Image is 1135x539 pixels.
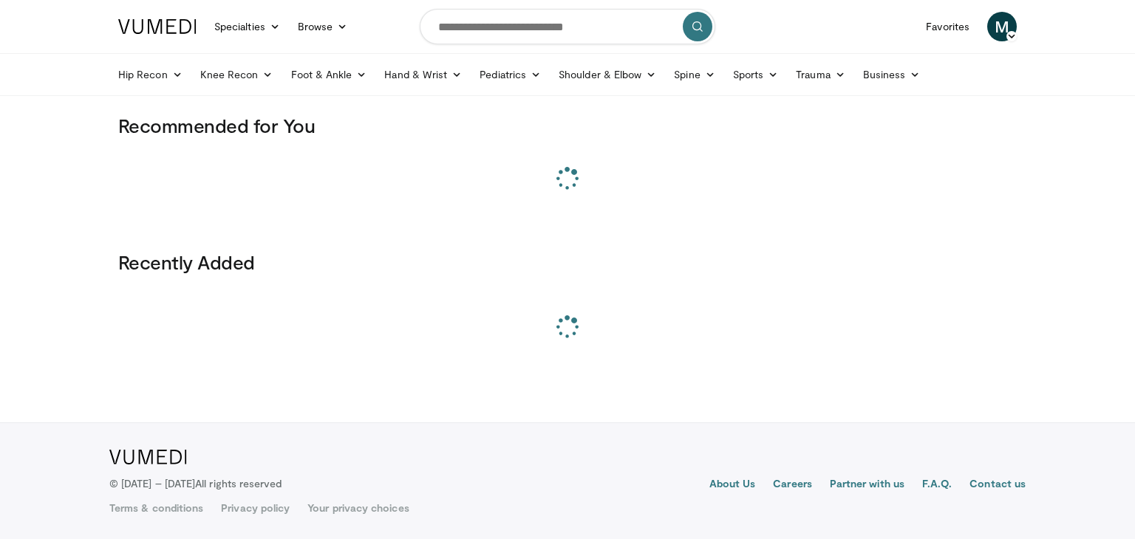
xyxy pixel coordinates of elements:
h3: Recently Added [118,250,1017,274]
input: Search topics, interventions [420,9,715,44]
a: Shoulder & Elbow [550,60,665,89]
a: F.A.Q. [922,476,952,494]
a: Pediatrics [471,60,550,89]
a: M [987,12,1017,41]
a: Specialties [205,12,289,41]
a: Sports [724,60,788,89]
span: All rights reserved [195,477,282,490]
p: © [DATE] – [DATE] [109,476,282,491]
a: Privacy policy [221,501,290,515]
a: Favorites [917,12,978,41]
a: Partner with us [830,476,904,494]
a: Contact us [969,476,1026,494]
a: About Us [709,476,756,494]
a: Hand & Wrist [375,60,471,89]
a: Hip Recon [109,60,191,89]
h3: Recommended for You [118,114,1017,137]
a: Foot & Ankle [282,60,376,89]
a: Careers [773,476,812,494]
a: Business [854,60,930,89]
a: Terms & conditions [109,501,203,515]
img: VuMedi Logo [118,19,197,34]
a: Spine [665,60,723,89]
a: Trauma [787,60,854,89]
a: Your privacy choices [307,501,409,515]
a: Browse [289,12,357,41]
img: VuMedi Logo [109,450,187,464]
a: Knee Recon [191,60,282,89]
